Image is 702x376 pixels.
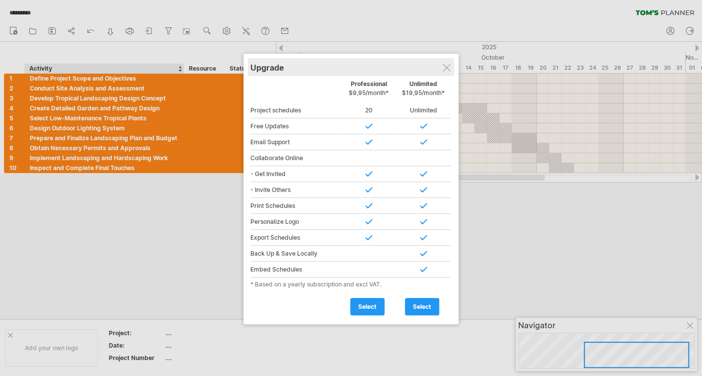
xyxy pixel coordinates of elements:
[396,102,451,118] div: Unlimited
[250,134,341,150] div: Email Support
[341,102,396,118] div: 20
[396,80,451,101] div: Unlimited
[413,303,431,310] span: select
[350,298,385,315] a: select
[250,214,341,230] div: Personalize Logo
[250,102,341,118] div: Project schedules
[358,303,377,310] span: select
[405,298,439,315] a: select
[250,118,341,134] div: Free Updates
[250,150,341,166] div: Collaborate Online
[250,58,452,76] div: Upgrade
[402,89,445,96] span: $19,95/month*
[250,230,341,246] div: Export Schedules
[250,281,452,288] div: * Based on a yearly subscription and excl VAT.
[250,166,341,182] div: - Get Invited
[341,80,396,101] div: Professional
[250,262,341,278] div: Embed Schedules
[250,246,341,262] div: Back Up & Save Locally
[349,89,389,96] span: $9,95/month*
[250,198,341,214] div: Print Schedules
[250,182,341,198] div: - Invite Others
